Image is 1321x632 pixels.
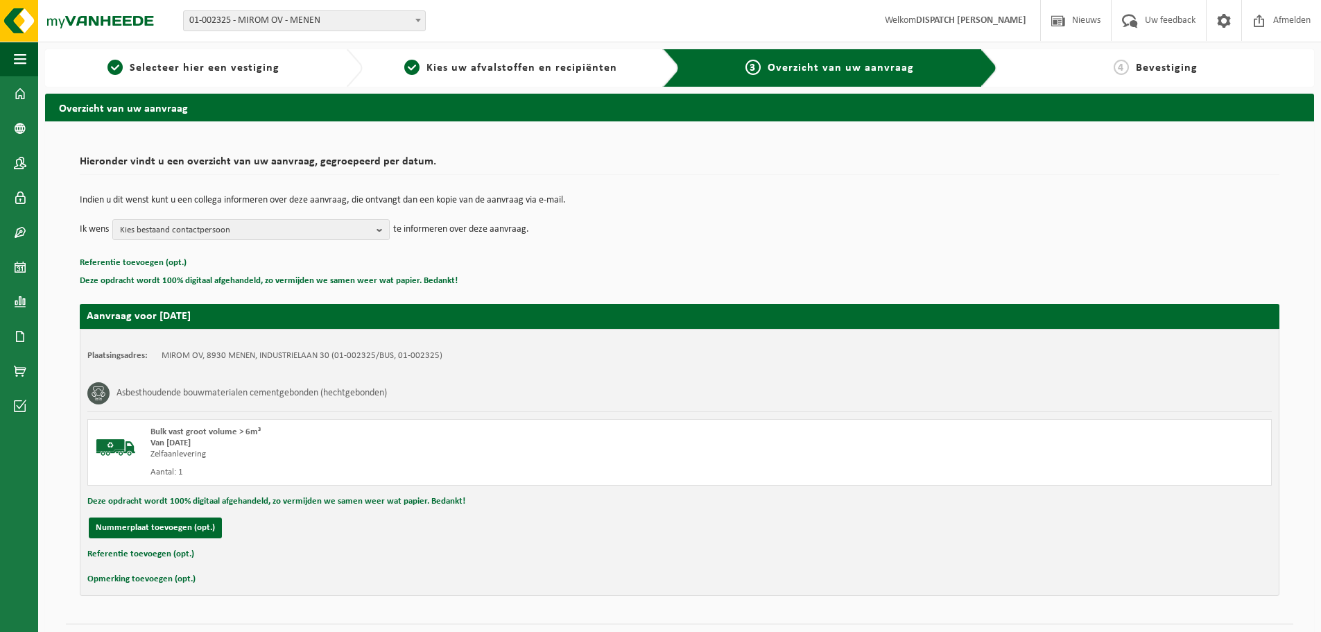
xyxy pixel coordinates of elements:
a: 1Selecteer hier een vestiging [52,60,335,76]
p: te informeren over deze aanvraag. [393,219,529,240]
button: Nummerplaat toevoegen (opt.) [89,518,222,538]
button: Deze opdracht wordt 100% digitaal afgehandeld, zo vermijden we samen weer wat papier. Bedankt! [87,493,465,511]
strong: Van [DATE] [150,438,191,447]
strong: DISPATCH [PERSON_NAME] [916,15,1026,26]
span: Kies uw afvalstoffen en recipiënten [426,62,617,74]
button: Opmerking toevoegen (opt.) [87,570,196,588]
span: Overzicht van uw aanvraag [768,62,914,74]
span: Kies bestaand contactpersoon [120,220,371,241]
div: Zelfaanlevering [150,449,735,460]
span: Bevestiging [1136,62,1198,74]
span: 4 [1114,60,1129,75]
strong: Plaatsingsadres: [87,351,148,360]
button: Referentie toevoegen (opt.) [87,545,194,563]
p: Ik wens [80,219,109,240]
h3: Asbesthoudende bouwmaterialen cementgebonden (hechtgebonden) [116,382,387,404]
strong: Aanvraag voor [DATE] [87,311,191,322]
h2: Hieronder vindt u een overzicht van uw aanvraag, gegroepeerd per datum. [80,156,1279,175]
img: BL-SO-LV.png [95,427,137,468]
span: 01-002325 - MIROM OV - MENEN [183,10,426,31]
button: Deze opdracht wordt 100% digitaal afgehandeld, zo vermijden we samen weer wat papier. Bedankt! [80,272,458,290]
button: Referentie toevoegen (opt.) [80,254,187,272]
span: 2 [404,60,420,75]
a: 2Kies uw afvalstoffen en recipiënten [370,60,653,76]
span: 1 [107,60,123,75]
span: 01-002325 - MIROM OV - MENEN [184,11,425,31]
td: MIROM OV, 8930 MENEN, INDUSTRIELAAN 30 (01-002325/BUS, 01-002325) [162,350,442,361]
button: Kies bestaand contactpersoon [112,219,390,240]
span: Bulk vast groot volume > 6m³ [150,427,261,436]
iframe: chat widget [7,601,232,632]
span: 3 [745,60,761,75]
p: Indien u dit wenst kunt u een collega informeren over deze aanvraag, die ontvangt dan een kopie v... [80,196,1279,205]
div: Aantal: 1 [150,467,735,478]
h2: Overzicht van uw aanvraag [45,94,1314,121]
span: Selecteer hier een vestiging [130,62,279,74]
